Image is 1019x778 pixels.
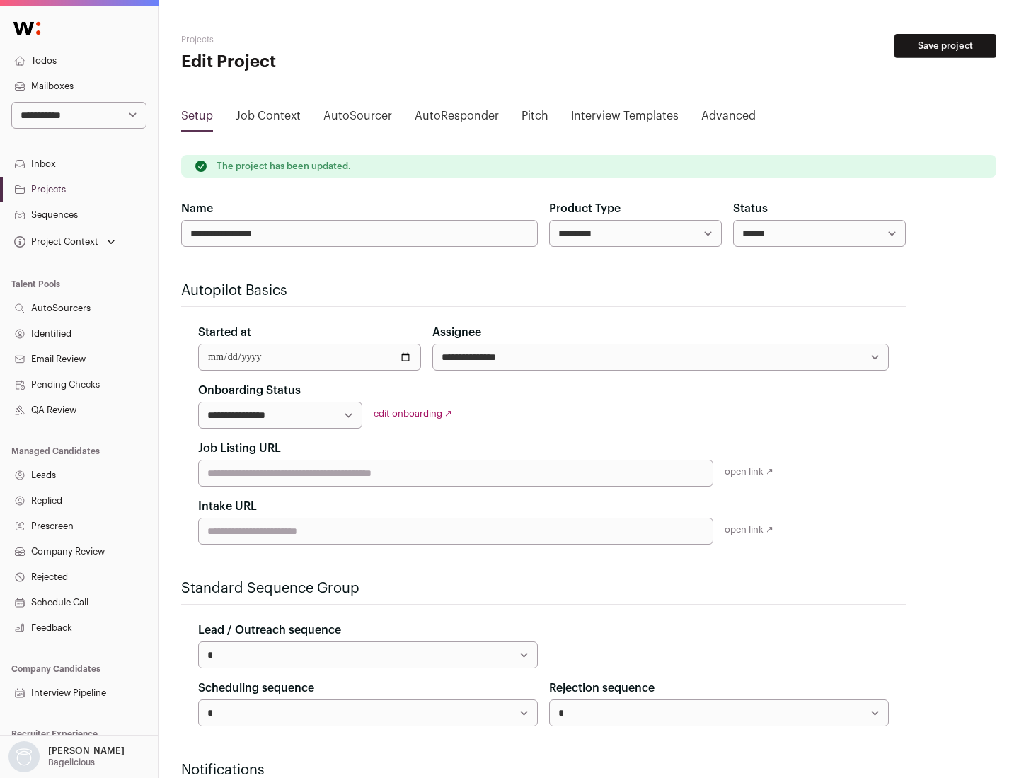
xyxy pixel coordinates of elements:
a: AutoSourcer [323,108,392,130]
img: Wellfound [6,14,48,42]
button: Save project [894,34,996,58]
label: Onboarding Status [198,382,301,399]
label: Assignee [432,324,481,341]
a: Setup [181,108,213,130]
label: Status [733,200,768,217]
h2: Projects [181,34,453,45]
label: Started at [198,324,251,341]
a: Interview Templates [571,108,679,130]
h1: Edit Project [181,51,453,74]
h2: Autopilot Basics [181,281,906,301]
h2: Standard Sequence Group [181,579,906,598]
label: Product Type [549,200,621,217]
button: Open dropdown [6,741,127,772]
p: Bagelicious [48,757,95,768]
label: Scheduling sequence [198,680,314,697]
div: Project Context [11,236,98,248]
label: Intake URL [198,498,257,515]
img: nopic.png [8,741,40,772]
a: AutoResponder [415,108,499,130]
label: Job Listing URL [198,440,281,457]
label: Name [181,200,213,217]
label: Rejection sequence [549,680,655,697]
a: Pitch [522,108,548,130]
p: The project has been updated. [217,161,351,172]
p: [PERSON_NAME] [48,745,125,757]
a: Advanced [701,108,756,130]
a: Job Context [236,108,301,130]
label: Lead / Outreach sequence [198,622,341,639]
a: edit onboarding ↗ [374,409,452,418]
button: Open dropdown [11,232,118,252]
